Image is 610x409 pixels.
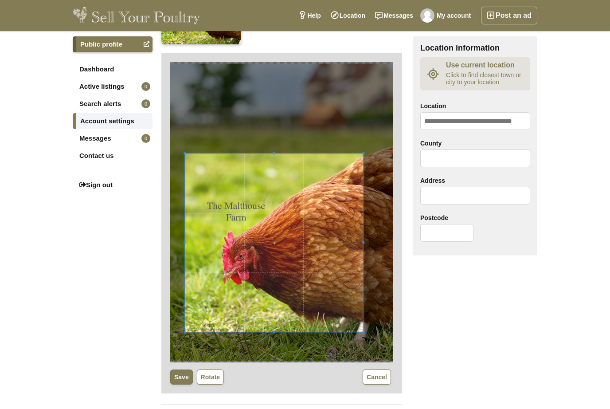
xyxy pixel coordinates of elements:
[141,134,150,143] span: 0
[420,102,530,111] label: Location
[73,61,152,77] a: Dashboard
[370,7,418,24] a: Messages
[293,7,325,24] a: Help
[420,214,530,223] label: Postcode
[197,370,224,385] button: Rotate
[73,36,152,52] a: Public profile
[420,58,530,91] a: Use current location Click to find closest town or city to your location
[363,370,391,385] button: Cancel
[481,7,537,24] a: Post an ad
[446,72,526,86] span: Click to find closest town or city to your location
[420,177,530,186] label: Address
[73,79,152,94] a: Active listings0
[326,7,370,24] a: Location
[141,82,150,91] span: 0
[73,177,152,193] a: Sign out
[446,60,526,71] strong: Use current location
[170,370,193,385] button: Save
[141,99,150,108] span: 0
[73,130,152,146] a: Messages0
[420,139,530,149] label: County
[418,7,476,24] a: My account
[73,96,152,112] a: Search alerts0
[420,8,434,23] img: Tomos Rees
[420,43,530,53] h2: Location information
[73,7,200,24] img: Sell Your Poultry
[73,148,152,164] a: Contact us
[73,113,152,129] a: Account settings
